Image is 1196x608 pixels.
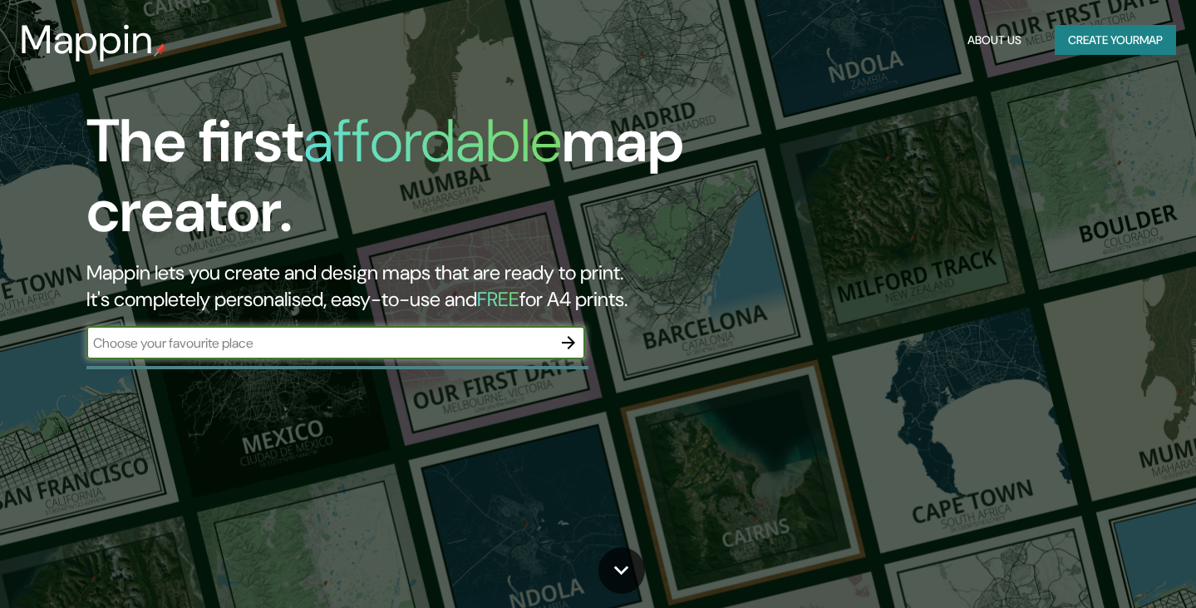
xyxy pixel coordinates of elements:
button: About Us [961,25,1028,56]
button: Create yourmap [1055,25,1176,56]
h1: The first map creator. [86,106,685,260]
input: Choose your favourite place [86,334,552,353]
h5: FREE [477,286,519,312]
img: mappin-pin [154,43,167,57]
h3: Mappin [20,17,154,63]
h2: Mappin lets you create and design maps that are ready to print. It's completely personalised, eas... [86,260,685,313]
h1: affordable [303,102,562,180]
